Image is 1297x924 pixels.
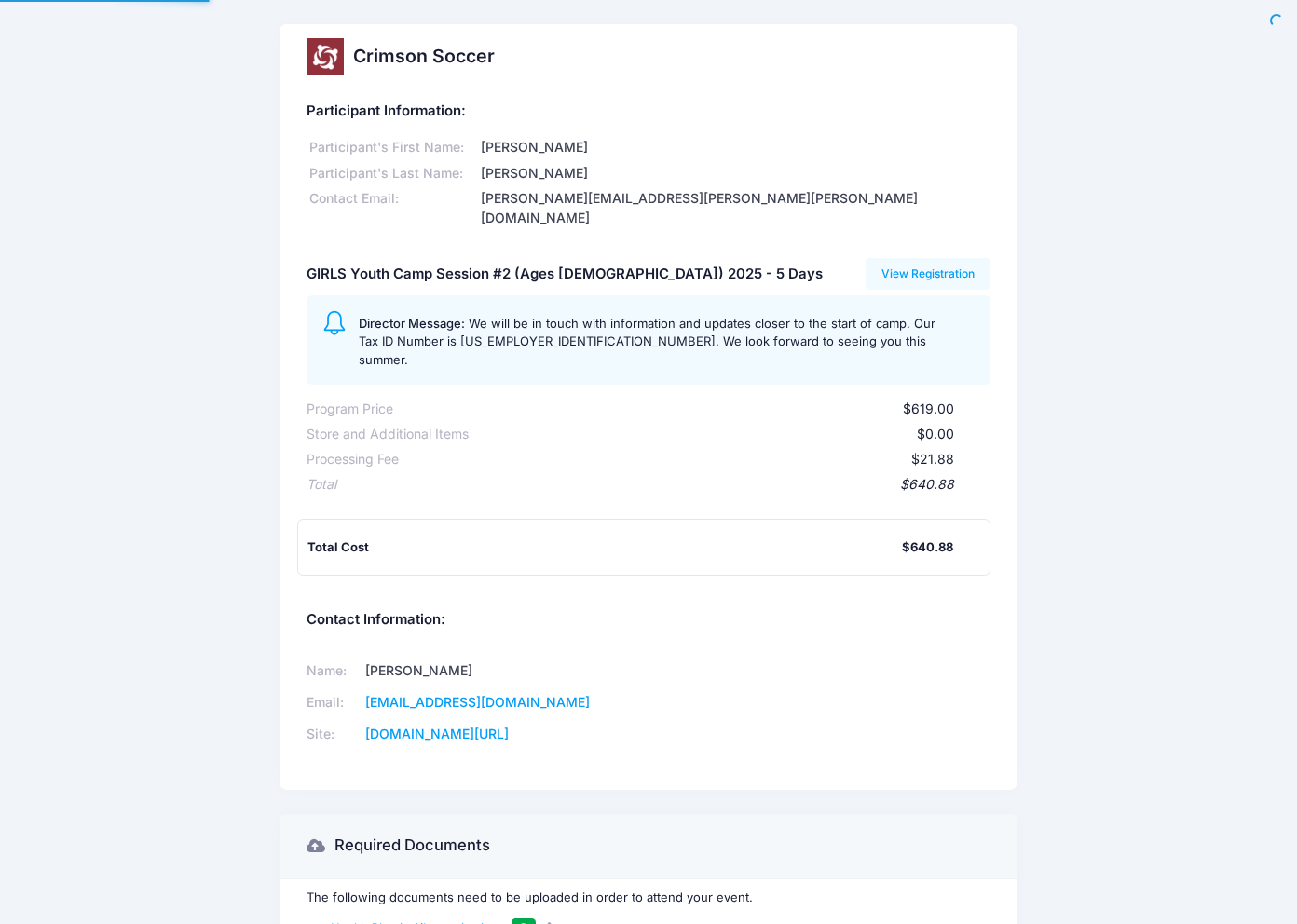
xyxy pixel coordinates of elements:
[307,612,990,629] h5: Contact Information:
[365,726,509,741] a: [DOMAIN_NAME][URL]
[307,538,902,557] div: Total Cost
[399,450,954,469] div: $21.88
[307,687,360,719] td: Email:
[478,164,991,183] div: [PERSON_NAME]
[307,138,478,157] div: Participant's First Name:
[902,538,953,557] div: $640.88
[334,836,490,855] h3: Required Documents
[866,258,991,290] a: View Registration
[336,475,954,495] div: $640.88
[478,189,991,228] div: [PERSON_NAME][EMAIL_ADDRESS][PERSON_NAME][PERSON_NAME][DOMAIN_NAME]
[307,475,336,495] div: Total
[359,316,935,367] span: We will be in touch with information and updates closer to the start of camp. Our Tax ID Number i...
[365,694,590,710] a: [EMAIL_ADDRESS][DOMAIN_NAME]
[307,400,393,419] div: Program Price
[307,425,469,444] div: Store and Additional Items
[307,889,990,907] p: The following documents need to be uploaded in order to attend your event.
[307,189,478,228] div: Contact Email:
[469,425,954,444] div: $0.00
[359,316,465,331] span: Director Message:
[307,450,399,469] div: Processing Fee
[903,401,954,416] span: $619.00
[353,46,495,67] h2: Crimson Soccer
[307,719,360,751] td: Site:
[360,656,624,687] td: [PERSON_NAME]
[478,138,991,157] div: [PERSON_NAME]
[307,103,990,120] h5: Participant Information:
[307,164,478,183] div: Participant's Last Name:
[307,656,360,687] td: Name:
[307,266,823,283] h5: GIRLS Youth Camp Session #2 (Ages [DEMOGRAPHIC_DATA]) 2025 - 5 Days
